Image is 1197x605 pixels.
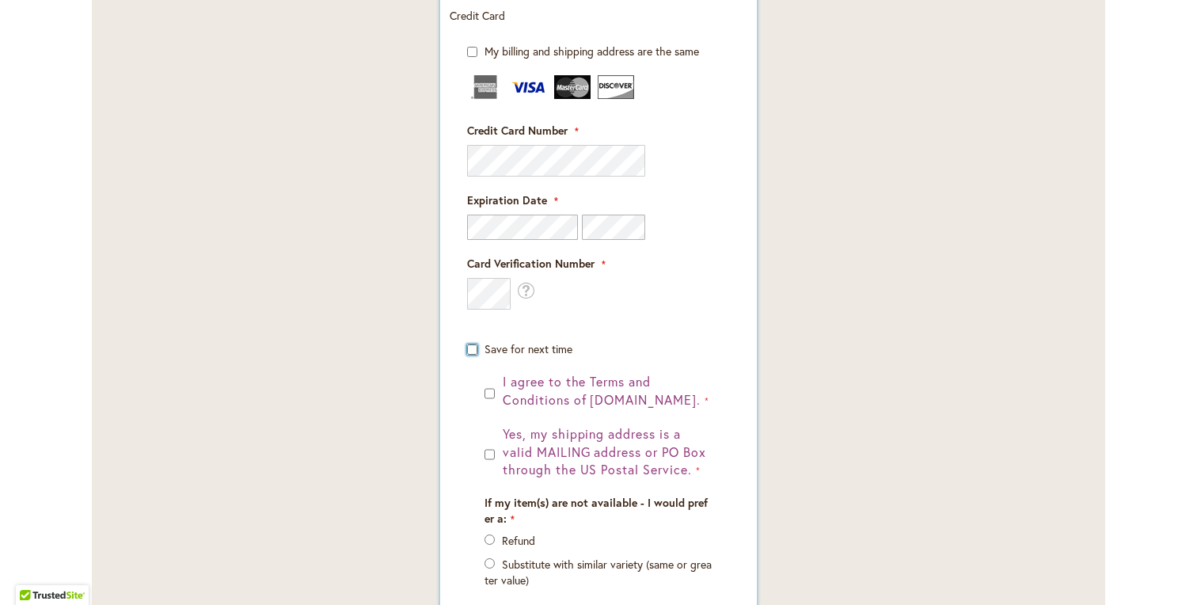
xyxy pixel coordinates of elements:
[503,373,701,408] span: I agree to the Terms and Conditions of [DOMAIN_NAME].
[598,75,634,99] img: Discover
[484,557,712,588] label: Substitute with similar variety (same or greater value)
[484,341,572,356] span: Save for next time
[484,44,699,59] span: My billing and shipping address are the same
[467,123,568,138] span: Credit Card Number
[554,75,591,99] img: MasterCard
[484,495,708,526] span: If my item(s) are not available - I would prefer a:
[511,75,547,99] img: Visa
[450,8,505,23] span: Credit Card
[503,425,706,478] span: Yes, my shipping address is a valid MAILING address or PO Box through the US Postal Service.
[467,192,547,207] span: Expiration Date
[467,256,595,271] span: Card Verification Number
[467,75,503,99] img: American Express
[502,533,535,548] label: Refund
[12,549,56,593] iframe: Launch Accessibility Center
